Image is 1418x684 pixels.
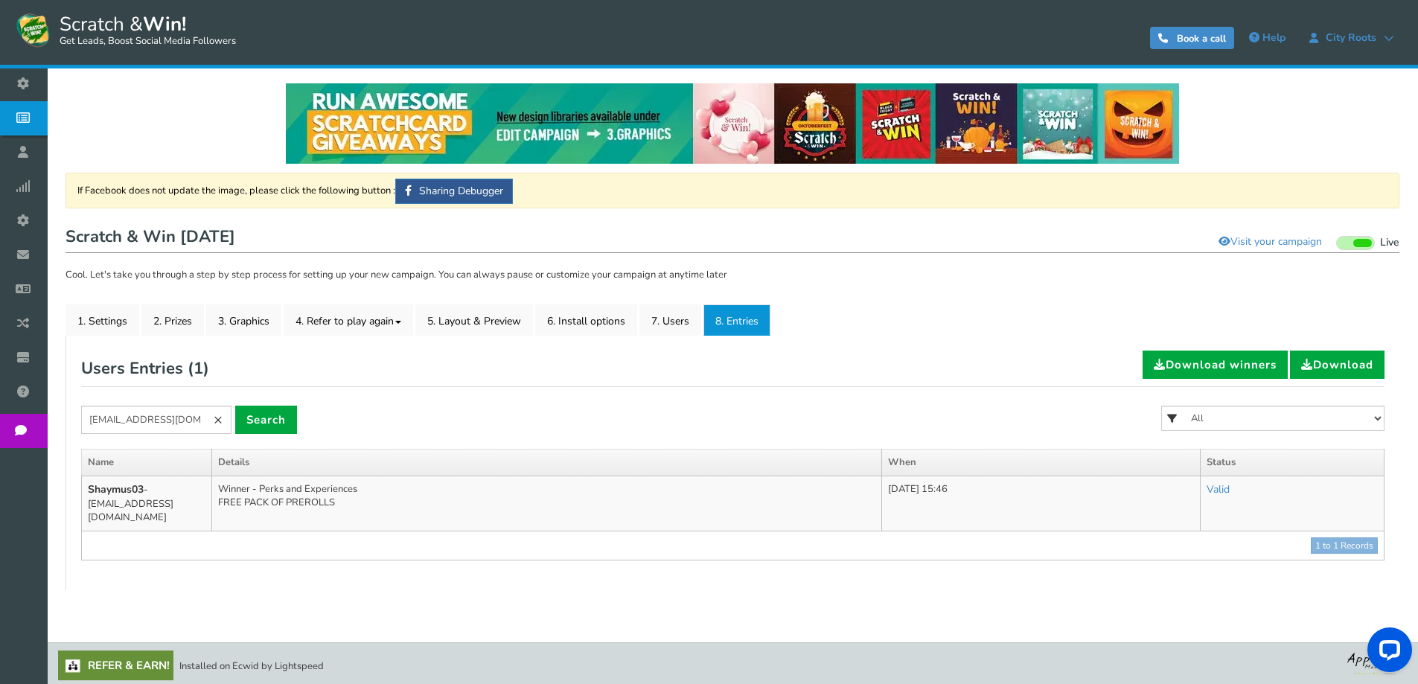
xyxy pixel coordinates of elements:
[1355,621,1418,684] iframe: LiveChat chat widget
[143,11,186,37] strong: Win!
[882,450,1201,476] th: When
[286,83,1179,164] img: festival-poster-2020.webp
[66,268,1399,283] p: Cool. Let's take you through a step by step process for setting up your new campaign. You can alw...
[1290,351,1385,379] a: Download
[15,11,52,48] img: Scratch and Win
[1318,32,1384,44] span: City Roots
[82,476,212,531] td: - [EMAIL_ADDRESS][DOMAIN_NAME]
[1207,482,1230,496] a: Valid
[66,304,139,336] a: 1. Settings
[1380,236,1399,250] span: Live
[1200,450,1384,476] th: Status
[284,304,413,336] a: 4. Refer to play again
[88,482,144,496] b: Shaymus03
[212,476,882,531] td: Winner - Perks and Experiences FREE PACK OF PREROLLS
[206,304,281,336] a: 3. Graphics
[81,351,209,386] h2: Users Entries ( )
[81,406,231,434] input: Search by name or email
[212,450,882,476] th: Details
[703,304,770,336] a: 8. Entries
[1262,31,1286,45] span: Help
[1150,27,1234,49] a: Book a call
[235,406,297,434] a: Search
[1177,32,1226,45] span: Book a call
[882,476,1201,531] td: [DATE] 15:46
[141,304,204,336] a: 2. Prizes
[205,406,231,434] a: ×
[194,357,203,380] span: 1
[15,11,236,48] a: Scratch &Win! Get Leads, Boost Social Media Followers
[1209,229,1332,255] a: Visit your campaign
[66,223,1399,253] h1: Scratch & Win [DATE]
[179,659,324,673] span: Installed on Ecwid by Lightspeed
[60,36,236,48] small: Get Leads, Boost Social Media Followers
[1242,26,1293,50] a: Help
[535,304,637,336] a: 6. Install options
[1143,351,1288,379] a: Download winners
[82,450,212,476] th: Name
[52,11,236,48] span: Scratch &
[1347,651,1407,675] img: bg_logo_foot.webp
[395,179,513,204] a: Sharing Debugger
[415,304,533,336] a: 5. Layout & Preview
[66,173,1399,208] div: If Facebook does not update the image, please click the following button :
[639,304,701,336] a: 7. Users
[58,651,173,680] a: Refer & Earn!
